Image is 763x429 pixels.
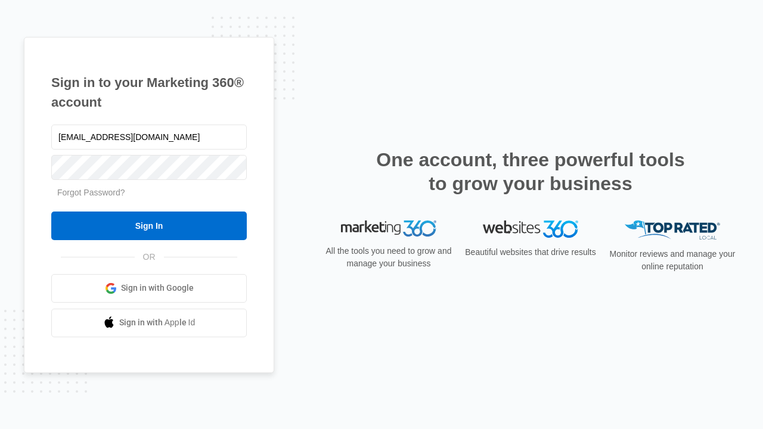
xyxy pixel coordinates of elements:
[51,274,247,303] a: Sign in with Google
[57,188,125,197] a: Forgot Password?
[135,251,164,263] span: OR
[51,309,247,337] a: Sign in with Apple Id
[322,245,455,270] p: All the tools you need to grow and manage your business
[121,282,194,294] span: Sign in with Google
[625,220,720,240] img: Top Rated Local
[341,220,436,237] img: Marketing 360
[373,148,688,195] h2: One account, three powerful tools to grow your business
[119,316,196,329] span: Sign in with Apple Id
[464,246,597,259] p: Beautiful websites that drive results
[51,125,247,150] input: Email
[51,212,247,240] input: Sign In
[51,73,247,112] h1: Sign in to your Marketing 360® account
[606,248,739,273] p: Monitor reviews and manage your online reputation
[483,220,578,238] img: Websites 360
